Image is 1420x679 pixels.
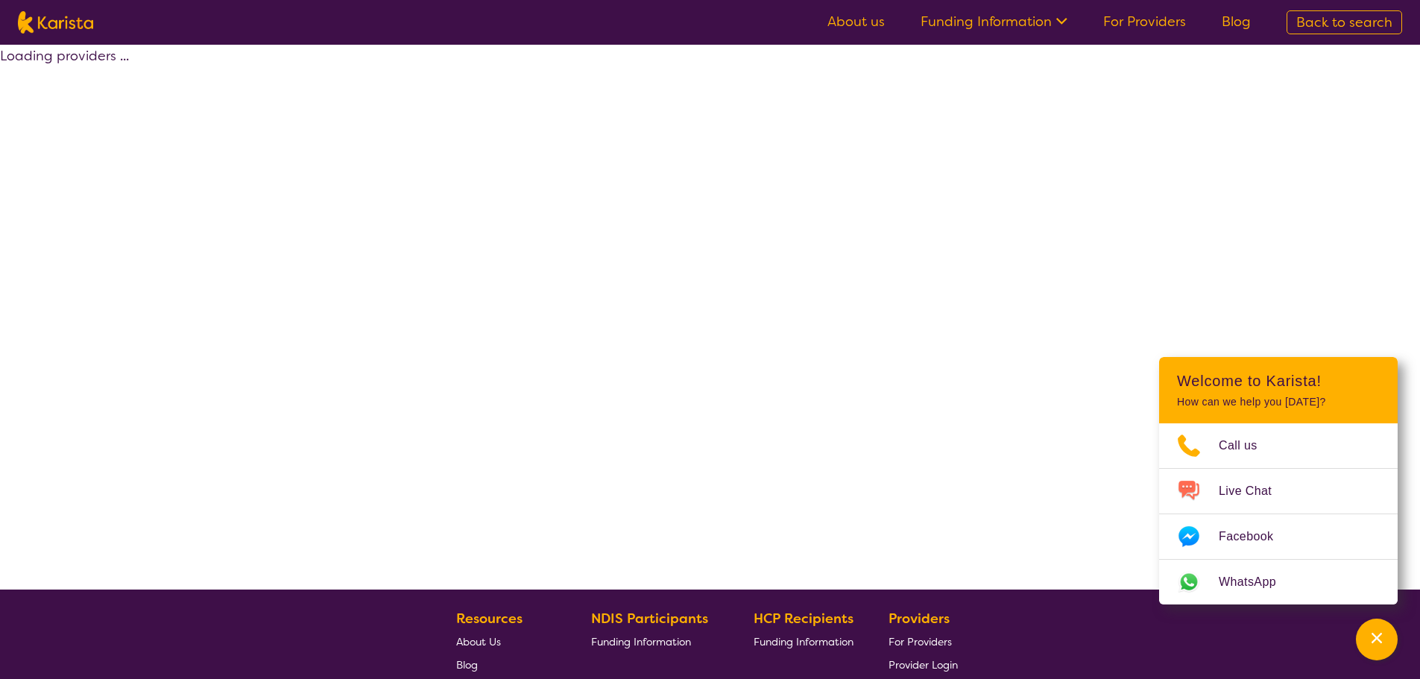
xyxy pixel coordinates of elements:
[889,653,958,676] a: Provider Login
[1177,372,1380,390] h2: Welcome to Karista!
[1222,13,1251,31] a: Blog
[889,658,958,672] span: Provider Login
[591,630,719,653] a: Funding Information
[591,635,691,648] span: Funding Information
[456,658,478,672] span: Blog
[1219,525,1291,548] span: Facebook
[456,635,501,648] span: About Us
[456,653,556,676] a: Blog
[18,11,93,34] img: Karista logo
[889,635,952,648] span: For Providers
[827,13,885,31] a: About us
[1177,396,1380,408] p: How can we help you [DATE]?
[1159,423,1398,604] ul: Choose channel
[754,635,853,648] span: Funding Information
[754,610,853,628] b: HCP Recipients
[1159,357,1398,604] div: Channel Menu
[889,610,950,628] b: Providers
[1219,571,1294,593] span: WhatsApp
[1356,619,1398,660] button: Channel Menu
[754,630,853,653] a: Funding Information
[1219,480,1290,502] span: Live Chat
[889,630,958,653] a: For Providers
[1159,560,1398,604] a: Web link opens in a new tab.
[591,610,708,628] b: NDIS Participants
[1287,10,1402,34] a: Back to search
[921,13,1067,31] a: Funding Information
[1219,435,1275,457] span: Call us
[1296,13,1392,31] span: Back to search
[456,630,556,653] a: About Us
[456,610,523,628] b: Resources
[1103,13,1186,31] a: For Providers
